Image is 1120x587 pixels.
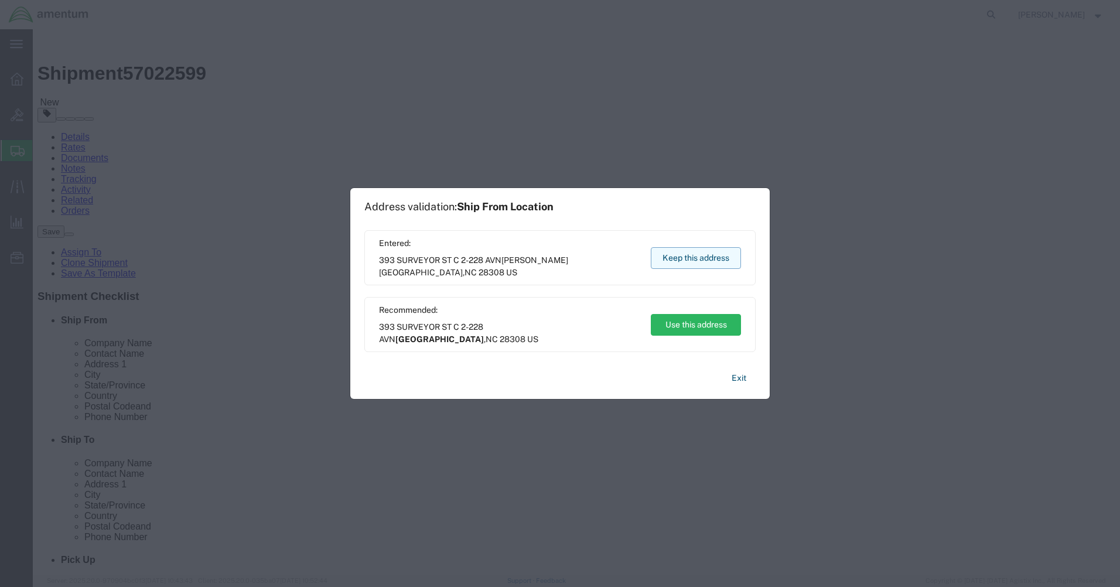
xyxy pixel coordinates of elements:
[379,254,640,279] span: 393 SURVEYOR ST C 2-228 AVN ,
[379,304,640,316] span: Recommended:
[457,200,554,213] span: Ship From Location
[364,200,554,213] h1: Address validation:
[500,335,525,344] span: 28308
[379,237,640,250] span: Entered:
[486,335,498,344] span: NC
[379,321,640,346] span: 393 SURVEYOR ST C 2-228 AVN ,
[479,268,504,277] span: 28308
[395,335,484,344] span: [GEOGRAPHIC_DATA]
[465,268,477,277] span: NC
[379,255,568,277] span: [PERSON_NAME][GEOGRAPHIC_DATA]
[722,368,756,388] button: Exit
[651,247,741,269] button: Keep this address
[527,335,538,344] span: US
[651,314,741,336] button: Use this address
[506,268,517,277] span: US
